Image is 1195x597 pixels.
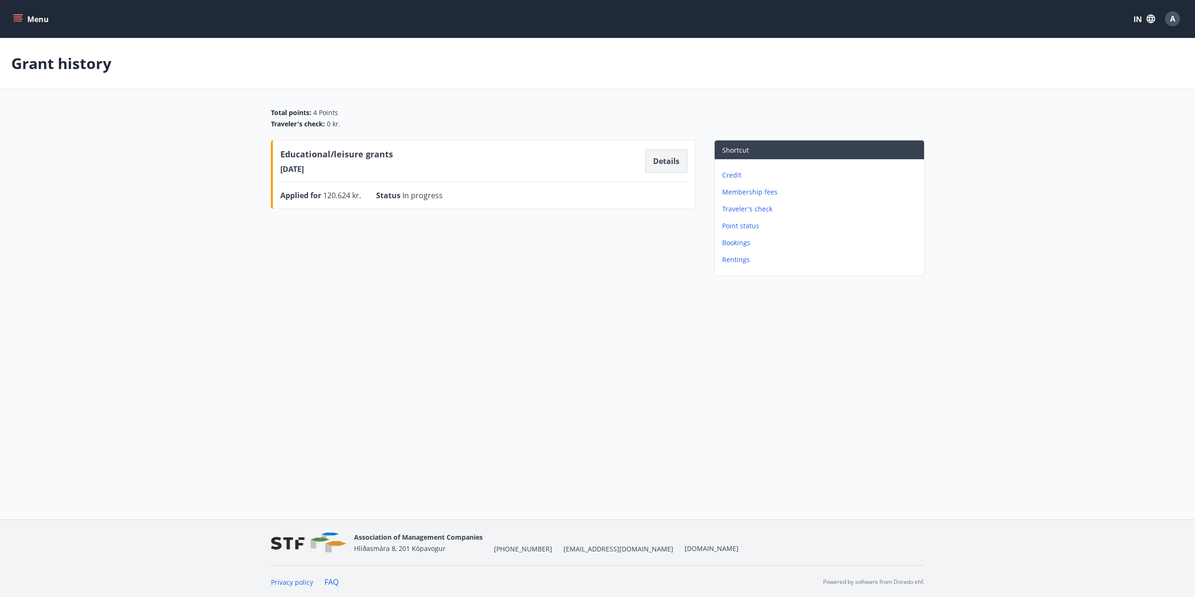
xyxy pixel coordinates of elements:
[823,578,925,586] font: Powered by software from Dorado ehf.
[313,108,338,117] span: 4 Points
[1170,14,1175,24] font: A
[271,533,347,553] img: vjCaq2fThgY3EUYqSgpjEiBg6WP39ov69hlhuPVN.png
[354,544,446,553] font: Hlíðasmára 8, 201 Kópavogur
[563,544,673,553] font: [EMAIL_ADDRESS][DOMAIN_NAME]
[280,164,304,174] font: [DATE]
[722,255,750,264] font: Rentings
[354,533,483,542] font: Association of Management Companies
[271,578,313,587] a: Privacy policy
[324,577,339,587] a: FAQ
[271,119,325,129] span: Traveler's check :
[494,544,552,553] font: [PHONE_NUMBER]
[722,146,749,155] span: Shortcut
[722,221,920,231] p: Point status
[376,190,401,201] font: Status
[685,544,739,553] a: [DOMAIN_NAME]
[645,149,687,173] button: Details
[722,187,778,196] font: Membership fees
[11,53,111,73] font: Grant history
[1133,14,1142,24] font: IN
[722,204,772,213] font: Traveler's check
[327,119,340,128] font: 0 kr.
[280,148,393,160] font: Educational/leisure grants
[402,190,443,201] font: In progress
[323,190,361,201] span: 120.624 kr.
[1161,8,1184,30] button: A
[1129,10,1159,28] button: IN
[27,14,49,24] font: Menu
[271,108,311,117] span: Total points :
[722,238,750,247] font: Bookings
[280,190,323,201] span: Applied for
[11,10,53,27] button: menu
[722,171,741,179] font: Credit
